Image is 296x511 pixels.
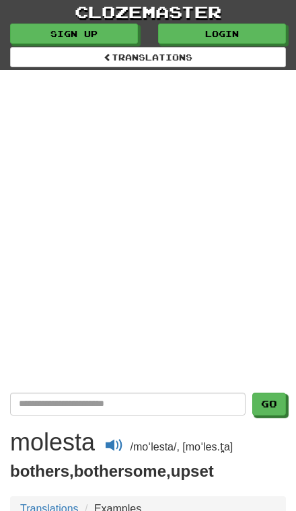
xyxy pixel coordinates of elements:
[10,24,138,44] a: Sign up
[74,462,166,480] span: bothersome
[98,435,131,460] button: Play audio molesta
[10,462,69,480] span: bothers
[171,462,214,480] span: upset
[10,429,286,460] div: /moˈlesta/, [moˈles.t̪a]
[10,460,286,483] p: , ,
[10,393,246,416] input: Translate Spanish-English
[252,393,286,416] button: Go
[10,428,95,456] h1: molesta
[158,24,286,44] a: Login
[10,47,286,67] a: Translations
